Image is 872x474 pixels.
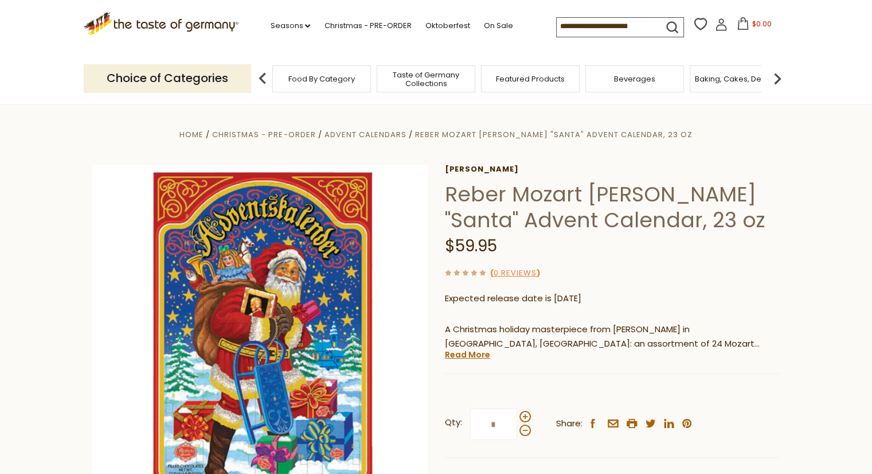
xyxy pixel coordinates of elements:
[695,75,784,83] a: Baking, Cakes, Desserts
[556,417,582,431] span: Share:
[445,235,497,257] span: $59.95
[324,20,411,32] a: Christmas - PRE-ORDER
[496,75,565,83] a: Featured Products
[445,165,780,174] a: [PERSON_NAME]
[494,267,537,279] a: 0 Reviews
[752,19,771,29] span: $0.00
[415,129,693,140] a: Reber Mozart [PERSON_NAME] "Santa" Advent Calendar, 23 oz
[445,415,462,430] strong: Qty:
[483,20,513,32] a: On Sale
[730,17,779,34] button: $0.00
[380,71,472,88] a: Taste of Germany Collections
[470,409,517,440] input: Qty:
[288,75,355,83] a: Food By Category
[179,129,204,140] a: Home
[445,349,490,360] a: Read More
[425,20,470,32] a: Oktoberfest
[270,20,310,32] a: Seasons
[445,181,780,233] h1: Reber Mozart [PERSON_NAME] "Santa" Advent Calendar, 23 oz
[212,129,315,140] a: Christmas - PRE-ORDER
[84,64,251,92] p: Choice of Categories
[490,267,540,278] span: ( )
[445,292,780,306] p: Expected release date is [DATE]
[251,67,274,90] img: previous arrow
[324,129,406,140] a: Advent Calendars
[766,67,789,90] img: next arrow
[445,323,780,351] p: A Christmas holiday masterpiece from [PERSON_NAME] in [GEOGRAPHIC_DATA], [GEOGRAPHIC_DATA]: an as...
[614,75,655,83] a: Beverages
